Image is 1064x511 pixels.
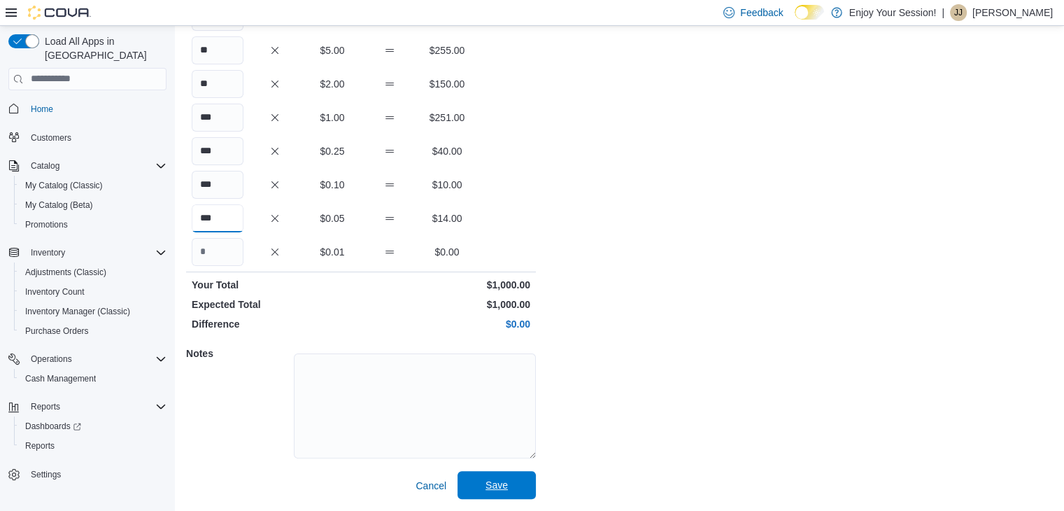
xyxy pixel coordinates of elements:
a: My Catalog (Classic) [20,177,108,194]
span: JJ [954,4,963,21]
span: Purchase Orders [25,325,89,337]
span: My Catalog (Classic) [20,177,166,194]
a: Dashboards [14,416,172,436]
button: Adjustments (Classic) [14,262,172,282]
button: Customers [3,127,172,148]
input: Quantity [192,238,243,266]
p: Your Total [192,278,358,292]
button: Inventory Count [14,282,172,302]
span: Inventory [25,244,166,261]
span: Settings [31,469,61,480]
input: Dark Mode [795,5,824,20]
span: Load All Apps in [GEOGRAPHIC_DATA] [39,34,166,62]
button: Settings [3,464,172,484]
button: My Catalog (Classic) [14,176,172,195]
p: [PERSON_NAME] [972,4,1053,21]
p: $0.05 [306,211,358,225]
p: $0.00 [421,245,473,259]
input: Quantity [192,104,243,132]
p: $5.00 [306,43,358,57]
input: Quantity [192,204,243,232]
p: $251.00 [421,111,473,125]
button: Catalog [25,157,65,174]
span: Settings [25,465,166,483]
button: Catalog [3,156,172,176]
input: Quantity [192,36,243,64]
a: Inventory Manager (Classic) [20,303,136,320]
button: My Catalog (Beta) [14,195,172,215]
button: Reports [25,398,66,415]
a: Settings [25,466,66,483]
a: Customers [25,129,77,146]
span: Reports [31,401,60,412]
span: Promotions [25,219,68,230]
h5: Notes [186,339,291,367]
span: Adjustments (Classic) [20,264,166,281]
p: Difference [192,317,358,331]
span: Reports [25,440,55,451]
button: Reports [14,436,172,456]
span: Dashboards [20,418,166,435]
input: Quantity [192,70,243,98]
p: $40.00 [421,144,473,158]
span: Inventory Manager (Classic) [20,303,166,320]
span: Customers [25,129,166,146]
span: Home [31,104,53,115]
span: Adjustments (Classic) [25,267,106,278]
p: $0.01 [306,245,358,259]
a: Cash Management [20,370,101,387]
button: Inventory [3,243,172,262]
span: Promotions [20,216,166,233]
p: $14.00 [421,211,473,225]
span: Cash Management [25,373,96,384]
a: Purchase Orders [20,323,94,339]
button: Purchase Orders [14,321,172,341]
input: Quantity [192,171,243,199]
span: Operations [31,353,72,365]
span: Reports [25,398,166,415]
input: Quantity [192,137,243,165]
img: Cova [28,6,91,20]
p: $1.00 [306,111,358,125]
span: My Catalog (Beta) [20,197,166,213]
span: Customers [31,132,71,143]
button: Operations [25,351,78,367]
p: Enjoy Your Session! [849,4,937,21]
span: Inventory Count [20,283,166,300]
span: My Catalog (Classic) [25,180,103,191]
a: Dashboards [20,418,87,435]
button: Operations [3,349,172,369]
a: Home [25,101,59,118]
a: Adjustments (Classic) [20,264,112,281]
p: Expected Total [192,297,358,311]
span: Inventory Count [25,286,85,297]
button: Home [3,99,172,119]
span: Feedback [740,6,783,20]
span: Purchase Orders [20,323,166,339]
a: Inventory Count [20,283,90,300]
button: Save [457,471,536,499]
button: Inventory [25,244,71,261]
button: Cancel [410,472,452,500]
span: Home [25,100,166,118]
p: $1,000.00 [364,297,530,311]
p: $2.00 [306,77,358,91]
p: $0.00 [364,317,530,331]
span: Dashboards [25,421,81,432]
span: Inventory [31,247,65,258]
button: Cash Management [14,369,172,388]
span: Catalog [31,160,59,171]
span: Cash Management [20,370,166,387]
button: Promotions [14,215,172,234]
span: Reports [20,437,166,454]
p: $0.25 [306,144,358,158]
button: Reports [3,397,172,416]
p: | [942,4,944,21]
p: $0.10 [306,178,358,192]
p: $10.00 [421,178,473,192]
a: My Catalog (Beta) [20,197,99,213]
button: Inventory Manager (Classic) [14,302,172,321]
span: Save [485,478,508,492]
a: Reports [20,437,60,454]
